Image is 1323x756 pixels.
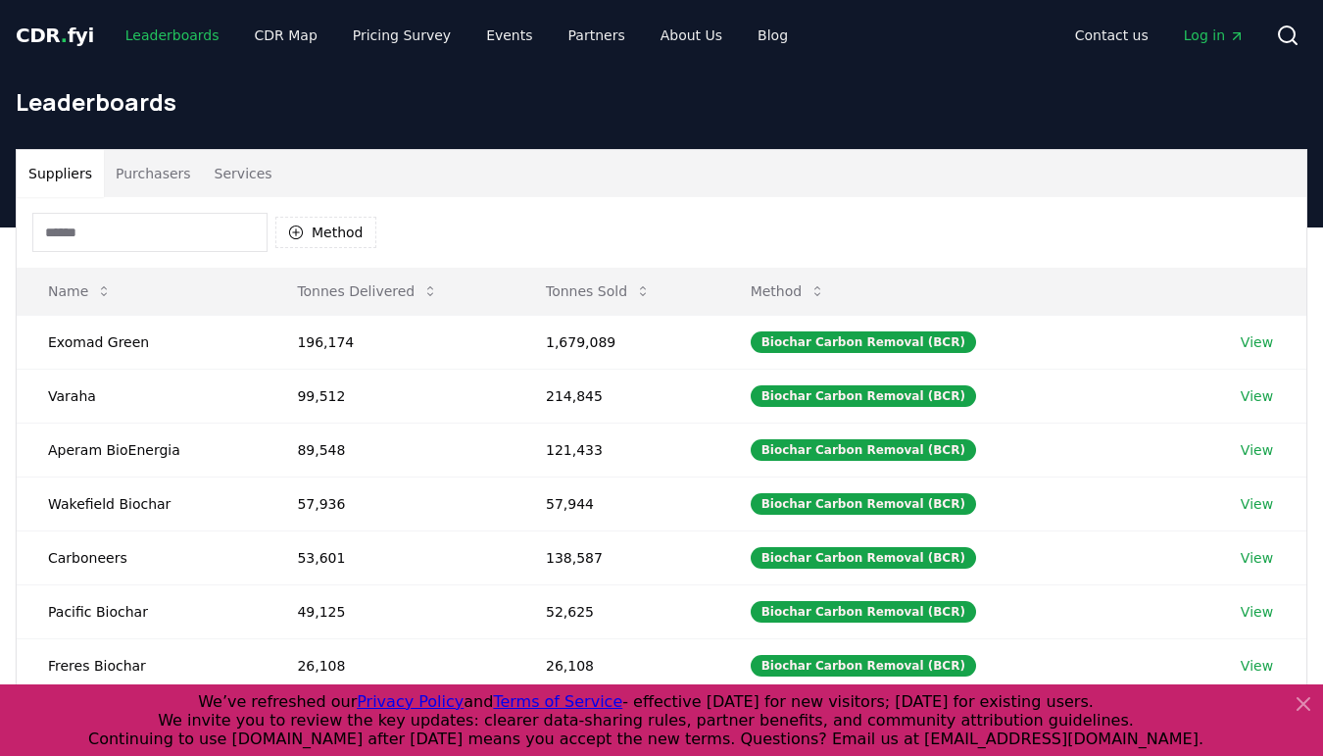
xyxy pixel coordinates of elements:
[751,493,976,515] div: Biochar Carbon Removal (BCR)
[17,369,266,423] td: Varaha
[104,150,203,197] button: Purchasers
[266,584,514,638] td: 49,125
[1184,25,1245,45] span: Log in
[751,385,976,407] div: Biochar Carbon Removal (BCR)
[17,315,266,369] td: Exomad Green
[266,423,514,477] td: 89,548
[514,369,719,423] td: 214,845
[17,150,104,197] button: Suppliers
[61,24,68,47] span: .
[266,369,514,423] td: 99,512
[1059,18,1260,53] nav: Main
[751,655,976,677] div: Biochar Carbon Removal (BCR)
[514,584,719,638] td: 52,625
[239,18,333,53] a: CDR Map
[17,477,266,530] td: Wakefield Biochar
[751,601,976,623] div: Biochar Carbon Removal (BCR)
[553,18,641,53] a: Partners
[110,18,804,53] nav: Main
[751,439,976,461] div: Biochar Carbon Removal (BCR)
[281,272,454,311] button: Tonnes Delivered
[110,18,235,53] a: Leaderboards
[17,584,266,638] td: Pacific Biochar
[16,86,1307,118] h1: Leaderboards
[645,18,738,53] a: About Us
[266,638,514,692] td: 26,108
[16,24,94,47] span: CDR fyi
[1059,18,1164,53] a: Contact us
[735,272,842,311] button: Method
[1241,548,1273,568] a: View
[16,22,94,49] a: CDR.fyi
[514,423,719,477] td: 121,433
[742,18,804,53] a: Blog
[1241,656,1273,676] a: View
[1241,440,1273,460] a: View
[1168,18,1260,53] a: Log in
[17,530,266,584] td: Carboneers
[514,477,719,530] td: 57,944
[1241,494,1273,514] a: View
[1241,602,1273,622] a: View
[514,530,719,584] td: 138,587
[470,18,548,53] a: Events
[337,18,466,53] a: Pricing Survey
[17,638,266,692] td: Freres Biochar
[203,150,284,197] button: Services
[530,272,666,311] button: Tonnes Sold
[275,217,376,248] button: Method
[1241,332,1273,352] a: View
[266,530,514,584] td: 53,601
[514,315,719,369] td: 1,679,089
[266,315,514,369] td: 196,174
[751,547,976,569] div: Biochar Carbon Removal (BCR)
[1241,386,1273,406] a: View
[751,331,976,353] div: Biochar Carbon Removal (BCR)
[266,477,514,530] td: 57,936
[17,423,266,477] td: Aperam BioEnergia
[514,638,719,692] td: 26,108
[32,272,127,311] button: Name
